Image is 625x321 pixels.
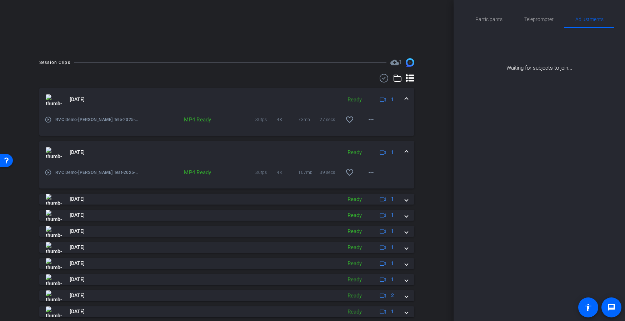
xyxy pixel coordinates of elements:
mat-expansion-panel-header: thumb-nail[DATE]Ready1 [39,194,414,205]
div: Session Clips [39,59,70,66]
div: Ready [344,260,365,268]
img: thumb-nail [46,194,62,205]
span: RVC Demo-[PERSON_NAME] Tele-2025-09-11-15-19-30-349-0 [55,116,139,123]
img: thumb-nail [46,290,62,301]
div: Ready [344,195,365,204]
div: Ready [344,96,365,104]
span: 1 [391,211,394,219]
mat-icon: play_circle_outline [45,116,52,123]
span: 1 [391,308,394,315]
mat-expansion-panel-header: thumb-nail[DATE]Ready1 [39,274,414,285]
span: [DATE] [70,244,85,251]
img: thumb-nail [46,258,62,269]
span: [DATE] [70,211,85,219]
span: 30fps [255,169,277,176]
div: MP4 Ready [180,116,215,123]
mat-expansion-panel-header: thumb-nail[DATE]Ready1 [39,306,414,317]
span: Adjustments [575,17,604,22]
span: [DATE] [70,292,85,299]
mat-icon: more_horiz [367,168,375,177]
img: thumb-nail [46,274,62,285]
span: Teleprompter [524,17,554,22]
span: 4K [277,116,298,123]
div: Ready [344,308,365,316]
span: RVC Demo-[PERSON_NAME] Test-2025-09-11-15-18-30-925-0 [55,169,139,176]
span: 1 [391,276,394,283]
span: 1 [391,149,394,156]
span: 1 [391,195,394,203]
mat-expansion-panel-header: thumb-nail[DATE]Ready1 [39,141,414,164]
span: 1 [391,260,394,267]
span: 1 [391,96,394,103]
mat-icon: cloud_upload [390,58,399,67]
mat-expansion-panel-header: thumb-nail[DATE]Ready1 [39,242,414,253]
mat-icon: favorite_border [345,168,354,177]
mat-icon: accessibility [584,303,592,312]
span: 2 [391,292,394,299]
div: thumb-nail[DATE]Ready1 [39,164,414,189]
mat-expansion-panel-header: thumb-nail[DATE]Ready2 [39,290,414,301]
img: Session clips [406,58,414,67]
div: Ready [344,276,365,284]
span: 30fps [255,116,277,123]
img: thumb-nail [46,242,62,253]
img: thumb-nail [46,210,62,221]
div: Ready [344,292,365,300]
mat-icon: favorite_border [345,115,354,124]
mat-expansion-panel-header: thumb-nail[DATE]Ready1 [39,88,414,111]
img: thumb-nail [46,306,62,317]
div: thumb-nail[DATE]Ready1 [39,111,414,136]
img: thumb-nail [46,94,62,105]
span: Participants [475,17,502,22]
img: thumb-nail [46,147,62,158]
div: MP4 Ready [180,169,215,176]
mat-expansion-panel-header: thumb-nail[DATE]Ready1 [39,210,414,221]
span: 39 secs [320,169,341,176]
mat-expansion-panel-header: thumb-nail[DATE]Ready1 [39,226,414,237]
span: 73mb [298,116,320,123]
mat-expansion-panel-header: thumb-nail[DATE]Ready1 [39,258,414,269]
mat-icon: more_horiz [367,115,375,124]
span: [DATE] [70,227,85,235]
div: Ready [344,149,365,157]
mat-icon: message [607,303,616,312]
div: Ready [344,227,365,236]
span: 1 [399,59,402,65]
span: 1 [391,244,394,251]
span: 4K [277,169,298,176]
div: Ready [344,244,365,252]
span: [DATE] [70,195,85,203]
img: thumb-nail [46,226,62,237]
span: [DATE] [70,149,85,156]
div: Waiting for subjects to join... [464,28,614,72]
mat-icon: play_circle_outline [45,169,52,176]
span: 27 secs [320,116,341,123]
span: [DATE] [70,308,85,315]
span: 107mb [298,169,320,176]
span: 1 [391,227,394,235]
span: [DATE] [70,260,85,267]
div: Ready [344,211,365,220]
span: [DATE] [70,96,85,103]
span: [DATE] [70,276,85,283]
span: Destinations for your clips [390,58,402,67]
